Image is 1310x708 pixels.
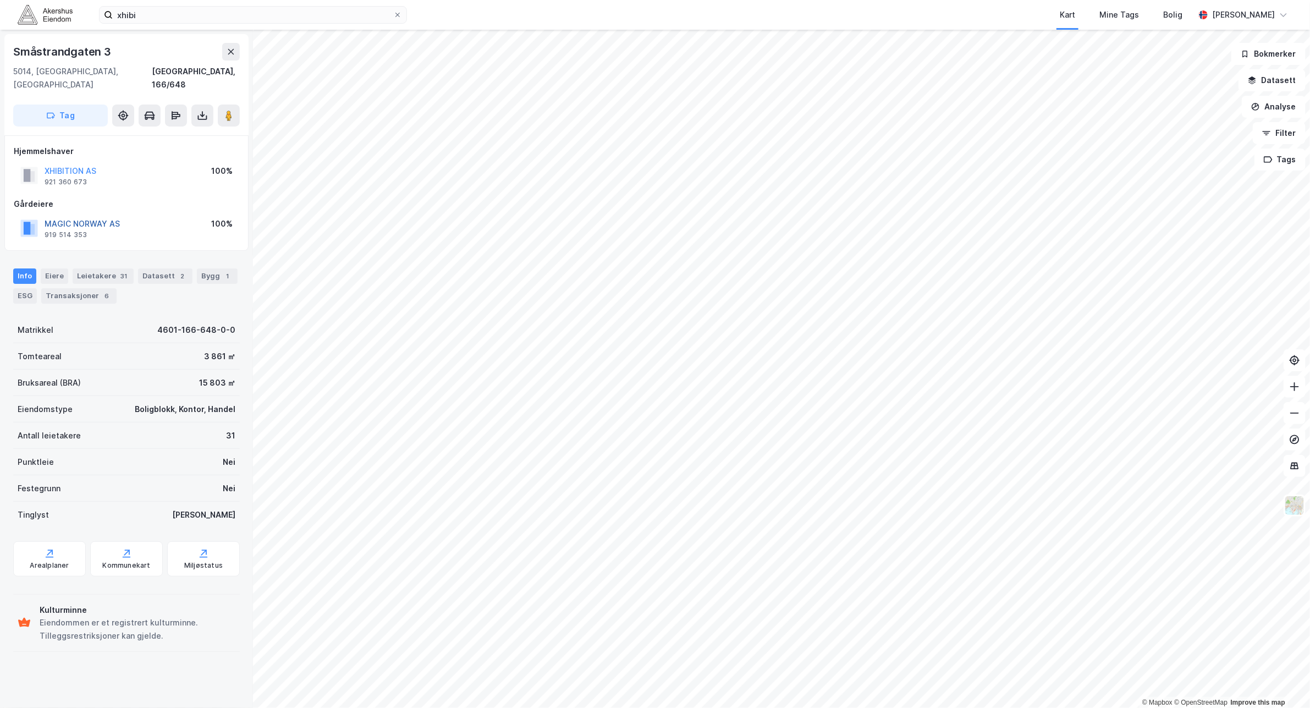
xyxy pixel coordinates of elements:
div: Festegrunn [18,482,60,495]
div: 1 [222,271,233,282]
div: Leietakere [73,268,134,284]
div: 100% [211,164,233,178]
div: Datasett [138,268,192,284]
div: Kommunekart [102,561,150,570]
div: Nei [223,482,235,495]
div: [PERSON_NAME] [1212,8,1275,21]
div: Småstrandgaten 3 [13,43,113,61]
div: Boligblokk, Kontor, Handel [135,403,235,416]
div: Punktleie [18,455,54,469]
button: Analyse [1242,96,1306,118]
div: [PERSON_NAME] [172,508,235,522]
div: Eiendommen er et registrert kulturminne. Tilleggsrestriksjoner kan gjelde. [40,616,235,643]
div: 6 [101,290,112,301]
div: Antall leietakere [18,429,81,442]
div: 919 514 353 [45,230,87,239]
button: Tags [1254,149,1306,171]
div: Bolig [1163,8,1182,21]
div: 921 360 673 [45,178,87,186]
div: Hjemmelshaver [14,145,239,158]
div: Bruksareal (BRA) [18,376,81,389]
div: Eiere [41,268,68,284]
div: Bygg [197,268,238,284]
div: Eiendomstype [18,403,73,416]
div: Info [13,268,36,284]
img: akershus-eiendom-logo.9091f326c980b4bce74ccdd9f866810c.svg [18,5,73,24]
div: Gårdeiere [14,197,239,211]
div: 31 [226,429,235,442]
div: Miljøstatus [184,561,223,570]
div: Nei [223,455,235,469]
div: Tomteareal [18,350,62,363]
a: Improve this map [1231,699,1285,706]
button: Datasett [1239,69,1306,91]
div: Mine Tags [1099,8,1139,21]
iframe: Chat Widget [1255,655,1310,708]
div: Kontrollprogram for chat [1255,655,1310,708]
div: 5014, [GEOGRAPHIC_DATA], [GEOGRAPHIC_DATA] [13,65,152,91]
a: OpenStreetMap [1174,699,1228,706]
button: Filter [1253,122,1306,144]
input: Søk på adresse, matrikkel, gårdeiere, leietakere eller personer [113,7,393,23]
div: Arealplaner [30,561,69,570]
div: 31 [118,271,129,282]
div: 15 803 ㎡ [199,376,235,389]
div: ESG [13,288,37,304]
div: Matrikkel [18,323,53,337]
div: 100% [211,217,233,230]
button: Bokmerker [1231,43,1306,65]
div: 2 [177,271,188,282]
div: Tinglyst [18,508,49,522]
div: Transaksjoner [41,288,117,304]
button: Tag [13,105,108,127]
div: Kulturminne [40,603,235,617]
a: Mapbox [1142,699,1173,706]
div: [GEOGRAPHIC_DATA], 166/648 [152,65,240,91]
div: 4601-166-648-0-0 [157,323,235,337]
div: 3 861 ㎡ [204,350,235,363]
img: Z [1284,495,1305,516]
div: Kart [1060,8,1075,21]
